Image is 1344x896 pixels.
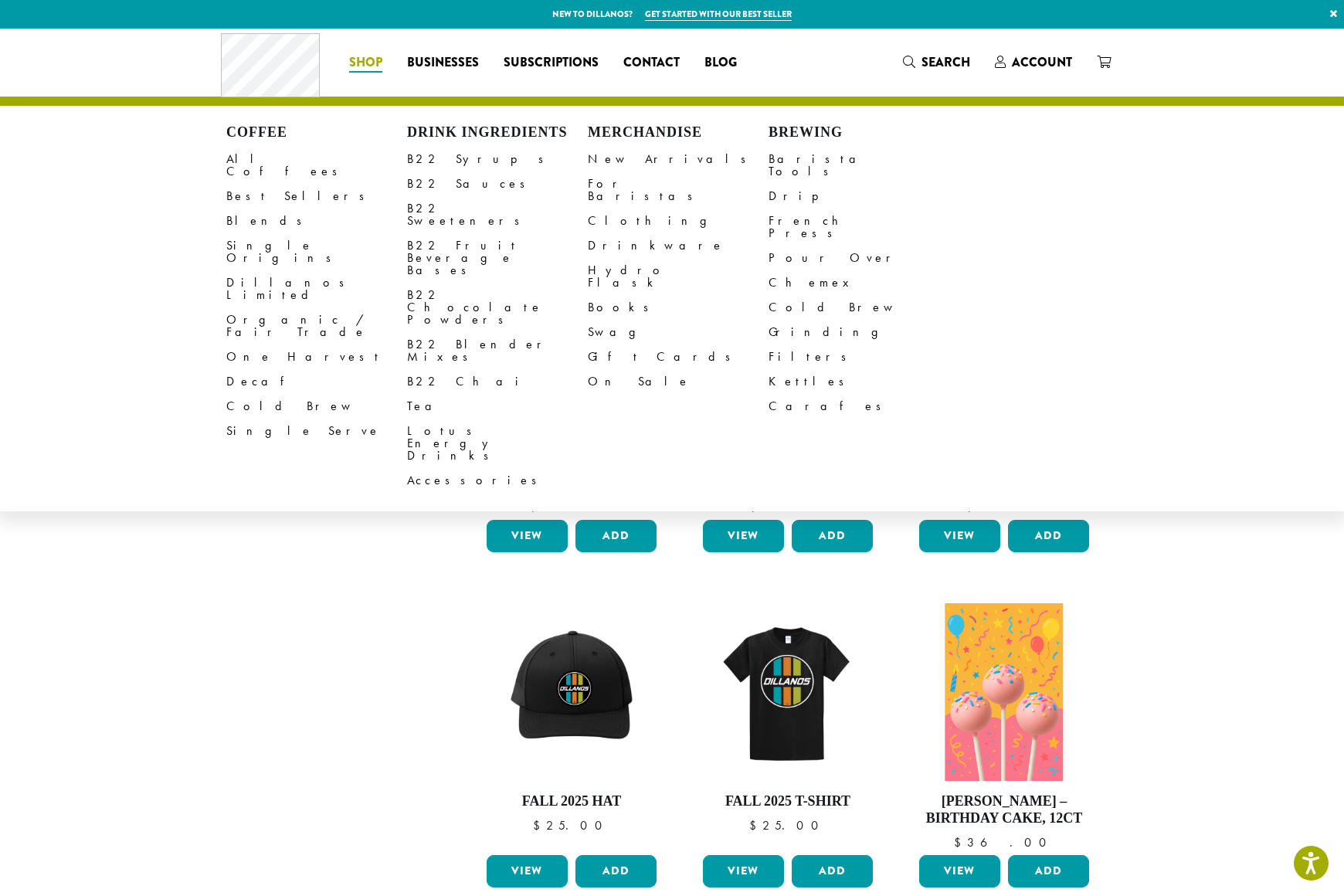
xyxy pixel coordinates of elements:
a: On Sale [588,369,769,394]
a: New Arrivals [588,147,769,171]
a: Drinkware [588,233,769,258]
button: Add [575,855,657,888]
a: Gift Cards [588,344,769,369]
a: View [919,520,1000,552]
a: B22 Blender Mixes [407,332,588,369]
a: Single Serve [226,419,407,443]
a: Tea [407,394,588,419]
bdi: 25.00 [749,817,826,833]
a: B22 Fruit Beverage Bases [407,233,588,283]
a: View [487,520,568,552]
span: $ [533,817,546,833]
bdi: 25.00 [533,817,609,833]
h4: Merchandise [588,124,769,141]
span: Shop [349,53,382,73]
img: DCR-Retro-Three-Strip-Circle-Tee-Fall-WEB-scaled.jpg [699,603,877,781]
a: Hydro Flask [588,258,769,295]
a: Accessories [407,468,588,493]
a: B22 Sauces [407,171,588,196]
button: Add [1008,855,1089,888]
button: Add [1008,520,1089,552]
h4: Coffee [226,124,407,141]
a: Swag [588,320,769,344]
a: All Coffees [226,147,407,184]
button: Add [575,520,657,552]
h4: Fall 2025 Hat [483,793,660,810]
a: B22 Chai [407,369,588,394]
a: Lotus Energy Drinks [407,419,588,468]
h4: Brewing [769,124,949,141]
a: [PERSON_NAME] – Birthday Cake, 12ct $36.00 [915,603,1093,848]
a: Bodum Handheld Milk Frother $10.00 [915,269,1093,514]
a: B22 Sweeteners [407,196,588,233]
a: Barista Tools [769,147,949,184]
h4: Drink Ingredients [407,124,588,141]
a: Carafes [769,394,949,419]
h4: Fall 2025 T-Shirt [699,793,877,810]
a: Pour Over [769,246,949,270]
a: Drip [769,184,949,209]
a: Shop [337,50,395,75]
span: Account [1012,53,1072,71]
img: DCR-Retro-Three-Strip-Circle-Patch-Trucker-Hat-Fall-WEB-scaled.jpg [483,603,660,781]
span: $ [749,817,762,833]
a: Organic / Fair Trade [226,307,407,344]
a: Books [588,295,769,320]
button: Add [792,520,873,552]
a: Blends [226,209,407,233]
a: Fall 2025 T-Shirt $25.00 [699,603,877,848]
a: Grinding [769,320,949,344]
span: Search [921,53,970,71]
a: Dillanos Limited [226,270,407,307]
bdi: 36.00 [954,834,1054,850]
a: Filters [769,344,949,369]
img: Birthday-Cake.png [945,603,1063,781]
a: Search [891,49,983,75]
a: View [703,520,784,552]
a: Cold Brew [769,295,949,320]
a: Bodum Electric Water Kettle $25.00 [699,269,877,514]
a: Decaf [226,369,407,394]
span: Businesses [407,53,479,73]
a: Kettles [769,369,949,394]
span: Contact [623,53,680,73]
a: Cold Brew [226,394,407,419]
a: View [487,855,568,888]
h4: [PERSON_NAME] – Birthday Cake, 12ct [915,793,1093,826]
span: $ [954,834,967,850]
a: French Press [769,209,949,246]
a: Clothing [588,209,769,233]
a: B22 Chocolate Powders [407,283,588,332]
a: B22 Syrups [407,147,588,171]
button: Add [792,855,873,888]
a: Best Sellers [226,184,407,209]
span: Blog [704,53,737,73]
a: Chemex [769,270,949,295]
a: Fall 2025 Hat $25.00 [483,603,660,848]
a: Get started with our best seller [645,8,792,21]
a: Bodum Electric Milk Frother $30.00 [483,269,660,514]
a: View [703,855,784,888]
a: For Baristas [588,171,769,209]
a: One Harvest [226,344,407,369]
span: Subscriptions [504,53,599,73]
a: Single Origins [226,233,407,270]
a: View [919,855,1000,888]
